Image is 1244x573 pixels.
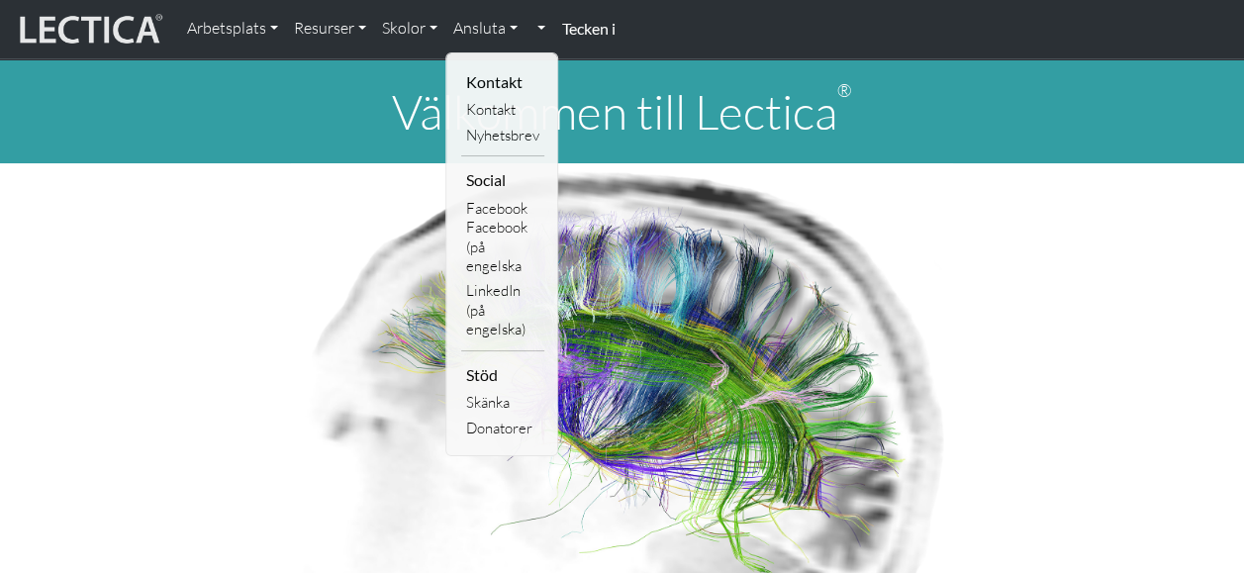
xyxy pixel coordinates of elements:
[374,8,445,49] a: Skolor
[15,11,163,48] img: lecticalive
[461,278,544,341] a: LinkedIn (på engelska)
[286,8,374,49] a: Resurser
[179,8,286,49] a: Arbetsplats
[461,390,544,415] a: Skänka
[561,19,615,38] strong: Tecken i
[461,164,544,196] li: Social
[461,359,544,391] li: Stöd
[461,97,544,122] a: Kontakt
[837,79,852,101] sup: ®
[461,66,544,98] li: Kontakt
[445,8,526,49] a: Ansluta
[392,82,837,141] font: Välkommen till Lectica
[461,196,544,279] a: Facebook Facebook (på engelska
[461,123,544,147] a: Nyhetsbrev
[461,416,544,440] a: Donatorer
[553,8,622,50] a: Tecken i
